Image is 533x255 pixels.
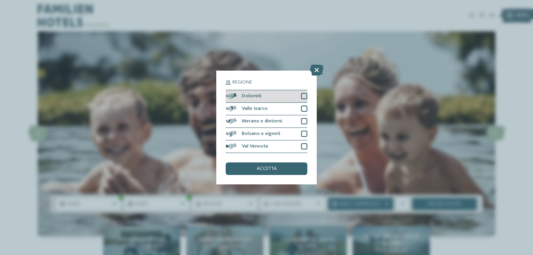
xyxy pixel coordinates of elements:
span: Valle Isarco [242,106,268,111]
span: Dolomiti [242,94,261,99]
span: Merano e dintorni [242,119,282,124]
span: Val Venosta [242,144,268,149]
span: accetta [257,166,277,171]
span: Regione [232,80,252,85]
span: Bolzano e vigneti [242,131,280,137]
